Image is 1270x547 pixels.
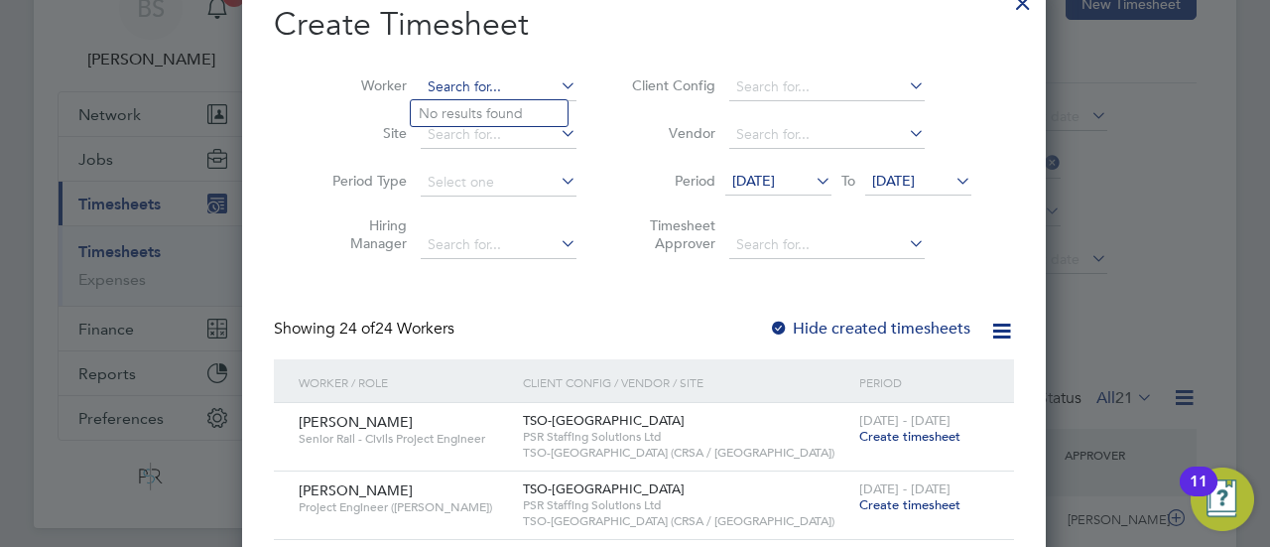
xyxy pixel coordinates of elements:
span: [DATE] - [DATE] [859,412,951,429]
label: Period Type [317,172,407,190]
span: Create timesheet [859,496,960,513]
label: Hide created timesheets [769,319,970,339]
li: No results found [411,100,568,126]
div: 11 [1190,481,1207,507]
span: Project Engineer ([PERSON_NAME]) [299,499,508,515]
h2: Create Timesheet [274,4,1014,46]
span: To [835,168,861,194]
span: Senior Rail - Civils Project Engineer [299,431,508,447]
span: 24 of [339,319,375,339]
div: Period [854,359,994,405]
button: Open Resource Center, 11 new notifications [1191,468,1254,531]
span: PSR Staffing Solutions Ltd [523,429,849,445]
span: TSO-[GEOGRAPHIC_DATA] [523,412,685,429]
label: Period [626,172,715,190]
span: [PERSON_NAME] [299,413,413,431]
div: Showing [274,319,458,340]
span: TSO-[GEOGRAPHIC_DATA] (CRSA / [GEOGRAPHIC_DATA]) [523,513,849,529]
label: Worker [317,76,407,94]
span: PSR Staffing Solutions Ltd [523,497,849,513]
input: Select one [421,169,576,197]
label: Timesheet Approver [626,216,715,252]
label: Site [317,124,407,142]
span: TSO-[GEOGRAPHIC_DATA] [523,480,685,497]
span: 24 Workers [339,319,454,339]
div: Worker / Role [294,359,518,405]
span: [DATE] [872,172,915,190]
label: Client Config [626,76,715,94]
input: Search for... [421,73,576,101]
span: [PERSON_NAME] [299,481,413,499]
input: Search for... [729,73,925,101]
span: Create timesheet [859,428,960,445]
div: Client Config / Vendor / Site [518,359,854,405]
span: [DATE] [732,172,775,190]
span: TSO-[GEOGRAPHIC_DATA] (CRSA / [GEOGRAPHIC_DATA]) [523,445,849,461]
span: [DATE] - [DATE] [859,480,951,497]
input: Search for... [729,231,925,259]
input: Search for... [421,121,576,149]
input: Search for... [421,231,576,259]
input: Search for... [729,121,925,149]
label: Vendor [626,124,715,142]
label: Hiring Manager [317,216,407,252]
